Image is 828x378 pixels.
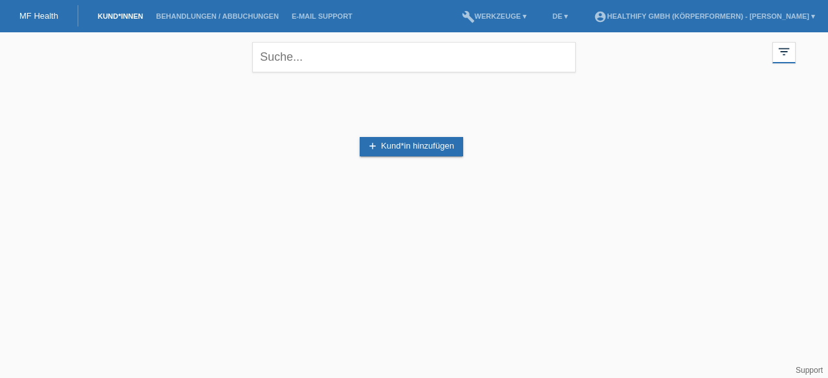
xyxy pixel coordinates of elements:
[360,137,463,156] a: addKund*in hinzufügen
[367,141,378,151] i: add
[149,12,285,20] a: Behandlungen / Abbuchungen
[462,10,475,23] i: build
[455,12,534,20] a: buildWerkzeuge ▾
[91,12,149,20] a: Kund*innen
[252,42,576,72] input: Suche...
[777,45,791,59] i: filter_list
[19,11,58,21] a: MF Health
[546,12,574,20] a: DE ▾
[594,10,607,23] i: account_circle
[285,12,359,20] a: E-Mail Support
[796,366,823,375] a: Support
[587,12,822,20] a: account_circleHealthify GmbH (Körperformern) - [PERSON_NAME] ▾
